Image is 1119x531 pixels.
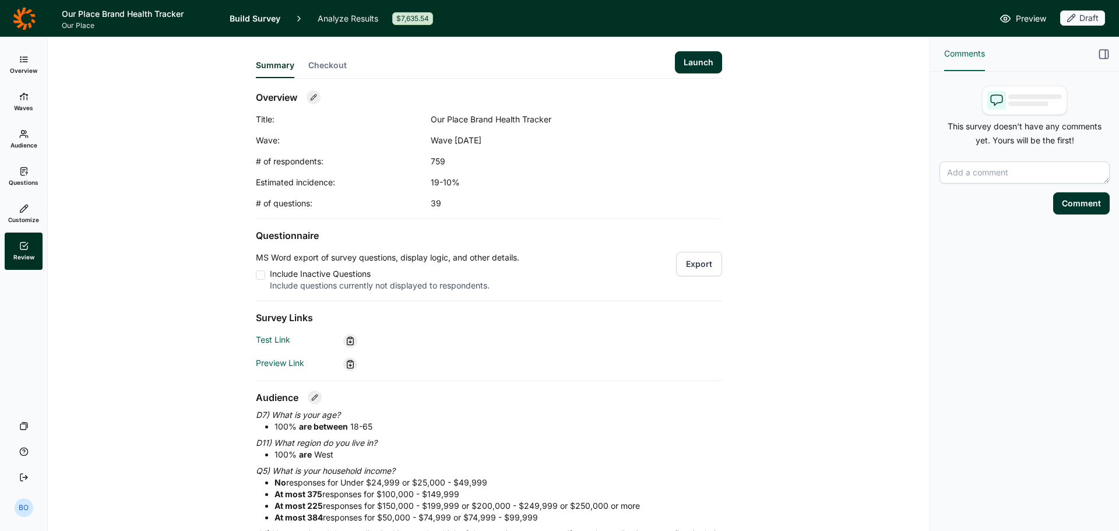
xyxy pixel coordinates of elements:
a: Questions [5,158,43,195]
a: Test Link [256,335,290,344]
div: Wave: [256,135,431,146]
div: Title: [256,114,431,125]
span: 100 % West [275,449,333,459]
strong: are [299,449,312,459]
a: Audience [5,121,43,158]
span: Checkout [308,59,347,71]
a: Overview [5,46,43,83]
span: Our Place [62,21,216,30]
button: Comments [944,37,985,71]
a: Preview Link [256,358,304,368]
div: 19-10% [431,177,664,188]
p: D7) What is your age? [256,409,722,421]
div: BO [15,498,33,517]
h2: Audience [256,391,298,405]
div: Our Place Brand Health Tracker [431,114,664,125]
span: Waves [14,104,33,112]
h2: Survey Links [256,311,722,325]
h2: Overview [256,90,297,104]
span: Customize [8,216,39,224]
div: # of questions: [256,198,431,209]
div: Copy link [343,357,357,371]
span: Audience [10,141,37,149]
a: Review [5,233,43,270]
button: Export [676,252,722,276]
button: Summary [256,59,294,78]
a: Waves [5,83,43,121]
strong: At most 384 [275,512,323,522]
div: $7,635.54 [392,12,433,25]
div: Wave [DATE] [431,135,664,146]
h2: Questionnaire [256,228,722,242]
button: Launch [675,51,722,73]
a: Preview [1000,12,1046,26]
div: Copy link [343,334,357,348]
span: Questions [9,178,38,187]
div: 759 [431,156,664,167]
strong: are between [299,421,348,431]
h1: Our Place Brand Health Tracker [62,7,216,21]
span: Review [13,253,34,261]
div: Draft [1060,10,1105,26]
strong: No [275,477,286,487]
span: responses for $100,000 - $149,999 [275,489,459,499]
div: 39 [431,198,664,209]
div: Include questions currently not displayed to respondents. [270,280,519,291]
div: Estimated incidence: [256,177,431,188]
span: Preview [1016,12,1046,26]
span: Comments [944,47,985,61]
p: Q5) What is your household income? [256,465,722,477]
strong: At most 375 [275,489,322,499]
strong: At most 225 [275,501,323,511]
p: MS Word export of survey questions, display logic, and other details. [256,252,519,263]
span: responses for $50,000 - $74,999 or $74,999 - $99,999 [275,512,538,522]
a: Customize [5,195,43,233]
p: D11) What region do you live in? [256,437,722,449]
span: responses for Under $24,999 or $25,000 - $49,999 [275,477,487,487]
span: Overview [10,66,37,75]
div: # of respondents: [256,156,431,167]
span: 100 % 18-65 [275,421,372,431]
div: Include Inactive Questions [270,268,519,280]
span: responses for $150,000 - $199,999 or $200,000 - $249,999 or $250,000 or more [275,501,640,511]
button: Draft [1060,10,1105,27]
p: This survey doesn't have any comments yet. Yours will be the first! [939,119,1110,147]
button: Comment [1053,192,1110,214]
